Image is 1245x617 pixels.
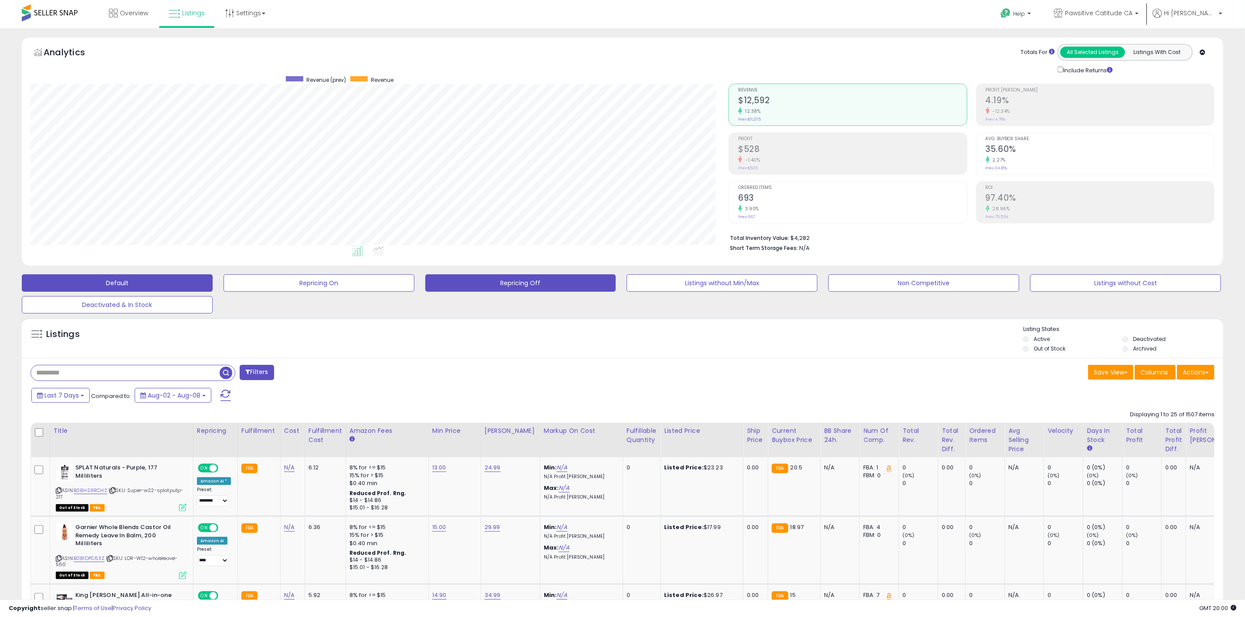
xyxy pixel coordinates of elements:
div: 0 [902,539,938,547]
div: 0 [1048,539,1083,547]
div: Total Rev. Diff. [942,426,962,454]
span: 2025-08-16 20:00 GMT [1199,604,1236,612]
div: 0.00 [747,464,761,472]
div: 5.92 [309,591,339,599]
div: Cost [284,426,301,435]
div: 0 [1126,591,1161,599]
div: Ship Price [747,426,764,445]
h2: 693 [738,193,967,205]
small: (0%) [902,472,915,479]
button: Actions [1177,365,1214,380]
span: Profit [738,137,967,142]
div: Title [54,426,190,435]
li: $4,282 [730,232,1208,243]
div: 0 (0%) [1087,464,1122,472]
span: FBA [90,572,105,579]
span: Profit [PERSON_NAME] [986,88,1214,93]
div: 0.00 [942,523,959,531]
div: FBA: 7 [863,591,892,599]
span: Revenue [371,76,394,84]
button: Last 7 Days [31,388,90,403]
div: Total Profit [1126,426,1158,445]
h2: $528 [738,144,967,156]
a: N/A [559,543,569,552]
div: 15% for > $15 [349,599,422,607]
small: Prev: 34.81% [986,165,1008,171]
span: ON [199,524,210,532]
div: Amazon AI * [197,477,231,485]
a: N/A [559,484,569,492]
div: N/A [824,523,853,531]
div: 0 [969,523,1004,531]
div: 8% for <= $15 [349,591,422,599]
i: Get Help [1000,8,1011,19]
b: Listed Price: [664,591,704,599]
div: Total Rev. [902,426,934,445]
div: 15% for > $15 [349,531,422,539]
div: 0.00 [747,523,761,531]
b: Max: [544,543,559,552]
small: 3.90% [742,206,759,212]
small: (0%) [969,532,981,539]
div: $0.40 min [349,479,422,487]
button: Filters [240,365,274,380]
small: Prev: 4.78% [986,117,1006,122]
div: Fulfillment [241,426,277,435]
div: 0 [1126,523,1161,531]
label: Active [1034,335,1050,343]
div: 0.00 [942,591,959,599]
img: 41DahujEOJL._SL40_.jpg [56,523,73,541]
div: 0 [902,591,938,599]
div: 6.36 [309,523,339,531]
button: Columns [1135,365,1176,380]
div: 0 [1048,479,1083,487]
b: Min: [544,463,557,472]
small: -12.34% [990,108,1011,115]
span: OFF [217,592,231,599]
div: 0 (0%) [1087,479,1122,487]
div: FBM: 0 [863,599,892,607]
small: FBA [241,591,258,601]
div: Displaying 1 to 25 of 1507 items [1130,411,1214,419]
div: seller snap | | [9,604,151,613]
span: Aug-02 - Aug-08 [148,391,200,400]
b: Max: [544,484,559,492]
img: 41MBHPVejqL._SL40_.jpg [56,464,73,481]
div: $14 - $14.86 [349,497,422,504]
a: 24.99 [485,463,501,472]
small: Prev: 667 [738,214,755,219]
span: Revenue [738,88,967,93]
a: N/A [284,463,295,472]
div: FBA: 4 [863,523,892,531]
span: OFF [217,524,231,532]
div: N/A [1190,464,1238,472]
span: | SKU: Super-w22-splatputp-217 [56,487,183,500]
div: 0 (0%) [1087,539,1122,547]
div: 0 (0%) [1087,523,1122,531]
th: The percentage added to the cost of goods (COGS) that forms the calculator for Min & Max prices. [540,423,623,457]
div: 0 [969,591,1004,599]
div: 0.00 [747,591,761,599]
h2: 35.60% [986,144,1214,156]
small: FBA [772,523,788,533]
span: FBA [90,504,105,512]
div: $23.23 [664,464,736,472]
div: 0 [1126,539,1161,547]
a: Help [994,1,1040,28]
div: 0 [1048,464,1083,472]
div: 0.00 [1165,464,1179,472]
div: 6.12 [309,464,339,472]
span: ON [199,592,210,599]
div: Num of Comp. [863,426,895,445]
small: (0%) [1087,532,1099,539]
small: (0%) [902,532,915,539]
div: Days In Stock [1087,426,1119,445]
h2: 4.19% [986,95,1214,107]
strong: Copyright [9,604,41,612]
div: 0 [969,464,1004,472]
div: 0.00 [942,464,959,472]
button: All Selected Listings [1060,47,1125,58]
p: N/A Profit [PERSON_NAME] [544,554,616,560]
span: All listings that are currently out of stock and unavailable for purchase on Amazon [56,572,88,579]
button: Aug-02 - Aug-08 [135,388,211,403]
